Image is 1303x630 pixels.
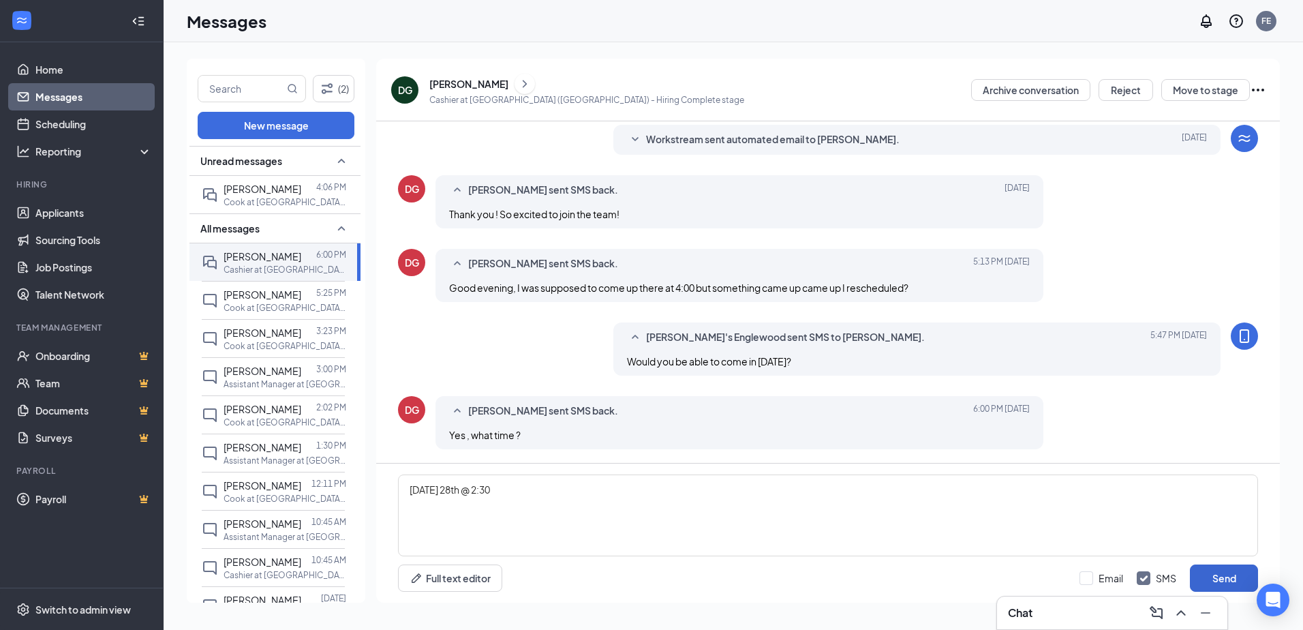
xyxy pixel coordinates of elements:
[202,445,218,462] svg: ChatInactive
[224,340,346,352] p: Cook at [GEOGRAPHIC_DATA] ([GEOGRAPHIC_DATA])
[1250,82,1266,98] svg: Ellipses
[468,403,618,419] span: [PERSON_NAME] sent SMS back.
[1236,130,1253,147] svg: WorkstreamLogo
[16,322,149,333] div: Team Management
[224,479,301,492] span: [PERSON_NAME]
[202,292,218,309] svg: ChatInactive
[316,363,346,375] p: 3:00 PM
[1195,602,1216,624] button: Minimize
[224,403,301,415] span: [PERSON_NAME]
[316,402,346,413] p: 2:02 PM
[646,329,925,346] span: [PERSON_NAME]'s Englewood sent SMS to [PERSON_NAME].
[333,220,350,237] svg: SmallChevronUp
[35,281,152,308] a: Talent Network
[1257,584,1289,616] div: Open Intercom Messenger
[202,483,218,500] svg: ChatInactive
[16,603,30,616] svg: Settings
[1146,602,1167,624] button: ComposeMessage
[200,222,260,235] span: All messages
[627,355,791,367] span: Would you be able to come in [DATE]?
[468,256,618,272] span: [PERSON_NAME] sent SMS back.
[311,516,346,528] p: 10:45 AM
[35,603,131,616] div: Switch to admin view
[518,76,532,92] svg: ChevronRight
[224,183,301,195] span: [PERSON_NAME]
[429,77,508,91] div: [PERSON_NAME]
[1261,15,1271,27] div: FE
[35,56,152,83] a: Home
[224,327,301,339] span: [PERSON_NAME]
[198,76,284,102] input: Search
[398,475,1258,556] textarea: [DATE] 28th @ 2:30
[187,10,266,33] h1: Messages
[224,441,301,453] span: [PERSON_NAME]
[35,397,152,424] a: DocumentsCrown
[132,14,145,28] svg: Collapse
[515,74,535,94] button: ChevronRight
[202,187,218,203] svg: DoubleChat
[316,440,346,451] p: 1:30 PM
[224,517,301,530] span: [PERSON_NAME]
[1008,605,1032,620] h3: Chat
[224,196,346,208] p: Cook at [GEOGRAPHIC_DATA] ([GEOGRAPHIC_DATA])
[319,80,335,97] svg: Filter
[1148,605,1165,621] svg: ComposeMessage
[311,554,346,566] p: 10:45 AM
[971,79,1090,101] button: Archive conversation
[35,199,152,226] a: Applicants
[35,254,152,281] a: Job Postings
[316,181,346,193] p: 4:06 PM
[973,256,1030,272] span: [DATE] 5:13 PM
[627,329,643,346] svg: SmallChevronUp
[16,179,149,190] div: Hiring
[398,83,412,97] div: DG
[224,264,346,275] p: Cashier at [GEOGRAPHIC_DATA] ([GEOGRAPHIC_DATA])
[202,598,218,614] svg: ChatInactive
[405,256,419,269] div: DG
[16,145,30,158] svg: Analysis
[316,287,346,299] p: 5:25 PM
[224,417,346,428] p: Cook at [GEOGRAPHIC_DATA] ([GEOGRAPHIC_DATA])
[224,302,346,314] p: Cook at [GEOGRAPHIC_DATA] ([GEOGRAPHIC_DATA])
[35,485,152,513] a: PayrollCrown
[1198,13,1214,29] svg: Notifications
[449,256,465,272] svg: SmallChevronUp
[1161,79,1250,101] button: Move to stage
[224,378,346,390] p: Assistant Manager at [GEOGRAPHIC_DATA] ([GEOGRAPHIC_DATA])
[973,403,1030,419] span: [DATE] 6:00 PM
[1173,605,1189,621] svg: ChevronUp
[1099,79,1153,101] button: Reject
[405,403,419,417] div: DG
[1005,182,1030,198] span: [DATE]
[202,522,218,538] svg: ChatInactive
[429,94,744,106] p: Cashier at [GEOGRAPHIC_DATA] ([GEOGRAPHIC_DATA]) - Hiring Complete stage
[35,110,152,138] a: Scheduling
[224,250,301,262] span: [PERSON_NAME]
[449,182,465,198] svg: SmallChevronUp
[1228,13,1244,29] svg: QuestionInfo
[321,592,346,604] p: [DATE]
[449,208,619,220] span: Thank you ! So excited to join the team!
[449,429,521,441] span: Yes , what time ?
[224,556,301,568] span: [PERSON_NAME]
[224,531,346,543] p: Assistant Manager at [GEOGRAPHIC_DATA] ([GEOGRAPHIC_DATA])
[627,132,643,148] svg: SmallChevronDown
[1190,565,1258,592] button: Send
[202,254,218,271] svg: DoubleChat
[1150,329,1207,346] span: [DATE] 5:47 PM
[449,282,908,294] span: Good evening, I was supposed to come up there at 4:00 but something came up came up I rescheduled?
[405,182,419,196] div: DG
[224,569,346,581] p: Cashier at [GEOGRAPHIC_DATA] ([GEOGRAPHIC_DATA])
[224,455,346,466] p: Assistant Manager at [GEOGRAPHIC_DATA] ([GEOGRAPHIC_DATA])
[16,465,149,477] div: Payroll
[449,403,465,419] svg: SmallChevronUp
[1197,605,1214,621] svg: Minimize
[1236,328,1253,344] svg: MobileSms
[35,424,152,451] a: SurveysCrown
[202,369,218,385] svg: ChatInactive
[468,182,618,198] span: [PERSON_NAME] sent SMS back.
[35,145,153,158] div: Reporting
[224,493,346,505] p: Cook at [GEOGRAPHIC_DATA] ([GEOGRAPHIC_DATA])
[1182,132,1207,148] span: [DATE]
[311,478,346,490] p: 12:11 PM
